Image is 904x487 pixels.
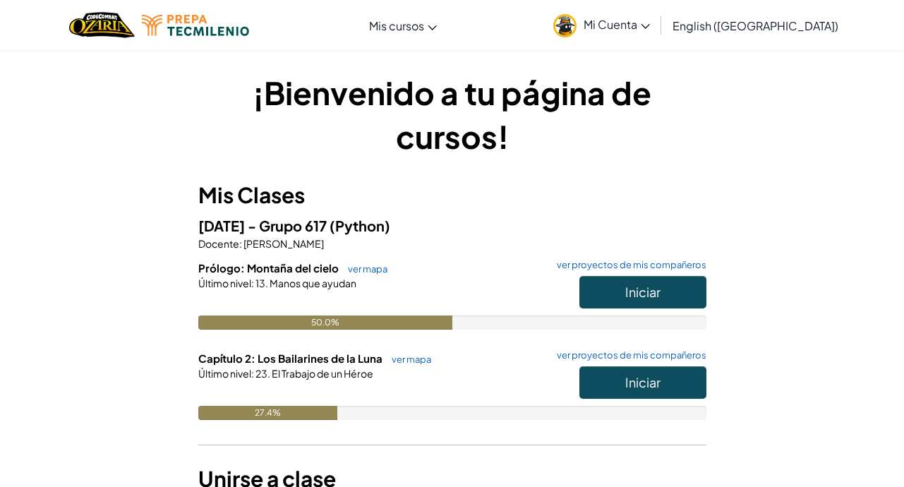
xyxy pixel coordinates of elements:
span: Último nivel [198,367,251,380]
span: Capítulo 2: Los Bailarines de la Luna [198,351,385,365]
span: : [251,277,254,289]
span: Mis cursos [369,18,424,33]
div: 50.0% [198,315,452,330]
span: [PERSON_NAME] [242,237,324,250]
span: Manos que ayudan [268,277,356,289]
a: ver mapa [385,354,431,365]
span: : [251,367,254,380]
a: ver proyectos de mis compañeros [550,351,706,360]
span: [DATE] - Grupo 617 [198,217,330,234]
button: Iniciar [579,366,706,399]
a: Mi Cuenta [546,3,657,47]
div: 27.4% [198,406,337,420]
a: Logotipo de Ozaria por CodeCombat [69,11,135,40]
a: Mis cursos [362,6,444,44]
a: ver mapa [341,263,387,275]
span: Mi Cuenta [584,17,650,32]
span: Último nivel [198,277,251,289]
span: 23. [254,367,270,380]
a: English ([GEOGRAPHIC_DATA]) [665,6,845,44]
span: English ([GEOGRAPHIC_DATA]) [673,18,838,33]
img: Tecmilenio logo [142,15,249,36]
span: 13. [254,277,268,289]
a: ver proyectos de mis compañeros [550,260,706,270]
span: El Trabajo de un Héroe [270,367,373,380]
span: (Python) [330,217,390,234]
span: Iniciar [625,374,661,390]
span: Iniciar [625,284,661,300]
button: Iniciar [579,276,706,308]
h3: Mis Clases [198,179,706,211]
span: : [239,237,242,250]
span: Prólogo: Montaña del cielo [198,261,341,275]
img: Hogar [69,11,135,40]
span: Docente [198,237,239,250]
h1: ¡Bienvenido a tu página de cursos! [198,71,706,158]
img: avatar [553,14,577,37]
